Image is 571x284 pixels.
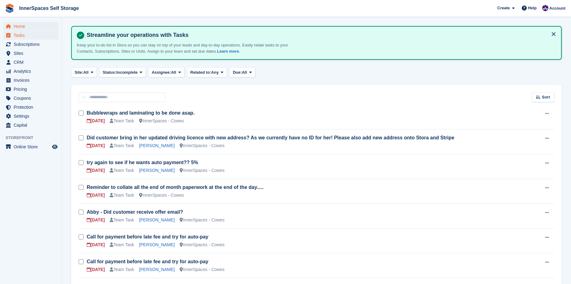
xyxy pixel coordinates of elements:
[5,4,14,13] img: stora-icon-8386f47178a22dfd0bd8f6a31ec36ba5ce8667c1dd55bd0f319d3a0aa187defe.svg
[87,234,208,239] a: Call for payment before late fee and try for auto-pay
[87,110,195,116] a: Bubblewraps and laminating to be done asap.
[14,121,51,129] span: Capital
[14,67,51,76] span: Analytics
[3,85,59,94] a: menu
[83,69,89,76] span: All
[75,69,83,76] span: Site:
[87,135,454,140] a: Did customer bring in her updated driving licence with new address? As we currently have no ID fo...
[110,167,134,174] div: Team Task
[3,67,59,76] a: menu
[14,49,51,58] span: Sites
[87,160,198,165] a: try again to see if he wants auto payment?? 5%
[139,192,184,199] div: InnerSpaces - Cowes
[233,69,242,76] span: Due:
[139,143,175,148] a: [PERSON_NAME]
[139,242,175,247] a: [PERSON_NAME]
[99,67,146,77] button: Status: Incomplete
[139,118,184,124] div: InnerSpaces - Cowes
[77,42,294,54] p: Keep your to-do list in Stora so you can stay on top of your leads and day-to-day operations. Eas...
[87,118,105,124] div: [DATE]
[14,31,51,40] span: Tasks
[3,76,59,85] a: menu
[3,40,59,49] a: menu
[84,32,556,39] h4: Streamline your operations with Tasks
[211,69,219,76] span: Any
[242,69,247,76] span: All
[3,49,59,58] a: menu
[180,142,224,149] div: InnerSpaces - Cowes
[14,103,51,111] span: Protection
[87,266,105,273] div: [DATE]
[180,217,224,223] div: InnerSpaces - Cowes
[148,67,185,77] button: Assignee: All
[87,242,105,248] div: [DATE]
[3,112,59,120] a: menu
[3,22,59,31] a: menu
[3,103,59,111] a: menu
[87,185,264,190] a: Reminder to collate all the end of month paperwork at the end of the day.....
[87,142,105,149] div: [DATE]
[17,3,81,13] a: InnerSpaces Self Storage
[110,242,134,248] div: Team Task
[139,168,175,173] a: [PERSON_NAME]
[139,267,175,272] a: [PERSON_NAME]
[14,22,51,31] span: Home
[87,259,208,264] a: Call for payment before late fee and try for auto-pay
[190,69,211,76] span: Related to:
[6,135,62,141] span: Storefront
[87,167,105,174] div: [DATE]
[528,5,537,11] span: Help
[14,40,51,49] span: Subscriptions
[3,31,59,40] a: menu
[110,266,134,273] div: Team Task
[217,49,239,54] a: Learn more
[171,69,176,76] span: All
[3,142,59,151] a: menu
[152,69,171,76] span: Assignee:
[14,94,51,103] span: Coupons
[549,5,565,11] span: Account
[14,85,51,94] span: Pricing
[103,69,116,76] span: Status:
[110,192,134,199] div: Team Task
[3,94,59,103] a: menu
[180,266,224,273] div: InnerSpaces - Cowes
[110,142,134,149] div: Team Task
[87,209,183,215] a: Abby - Did customer receive offer email?
[14,58,51,67] span: CRM
[116,69,138,76] span: Incomplete
[87,192,105,199] div: [DATE]
[110,118,134,124] div: Team Task
[229,67,255,77] button: Due: All
[14,142,51,151] span: Online Store
[542,5,548,11] img: Paul Allo
[71,67,97,77] button: Site: All
[51,143,59,151] a: Preview store
[87,217,105,223] div: [DATE]
[14,76,51,85] span: Invoices
[542,94,550,100] span: Sort
[180,242,224,248] div: InnerSpaces - Cowes
[3,121,59,129] a: menu
[3,58,59,67] a: menu
[110,217,134,223] div: Team Task
[139,217,175,222] a: [PERSON_NAME]
[14,112,51,120] span: Settings
[187,67,227,77] button: Related to: Any
[180,167,224,174] div: InnerSpaces - Cowes
[497,5,510,11] span: Create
